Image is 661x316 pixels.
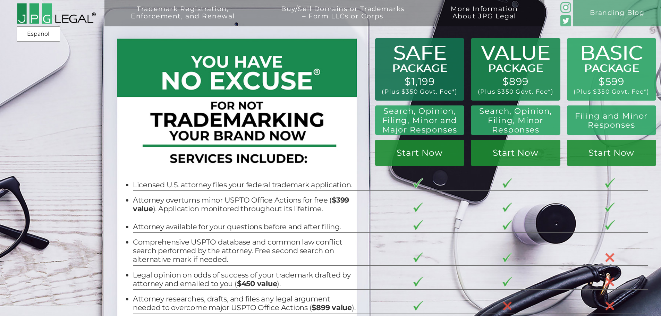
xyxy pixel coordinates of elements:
[133,271,356,288] li: Legal opinion on odds of success of your trademark drafted by attorney and emailed to you ( ).
[567,140,656,166] a: Start Now
[19,28,58,40] a: Español
[133,181,356,189] li: Licensed U.S. attorney files your federal trademark application.
[413,301,423,311] img: checkmark-border-3.png
[605,301,615,311] img: X-30-3.png
[560,15,571,26] img: Twitter_Social_Icon_Rounded_Square_Color-mid-green3-90.png
[431,6,538,32] a: More InformationAbout JPG Legal
[572,111,651,130] h2: Filing and Minor Responses
[133,196,356,213] li: Attorney overturns minor USPTO Office Actions for free ( ). Application monitored throughout its ...
[133,196,349,213] b: $399 value
[133,238,356,264] li: Comprehensive USPTO database and common law conflict search performed by the attorney. Free secon...
[502,301,512,311] img: X-30-3.png
[560,2,571,13] img: glyph-logo_May2016-green3-90.png
[502,178,512,188] img: checkmark-border-3.png
[502,203,512,212] img: checkmark-border-3.png
[413,253,423,262] img: checkmark-border-3.png
[605,203,615,212] img: checkmark-border-3.png
[375,140,464,166] a: Start Now
[413,178,423,188] img: checkmark-border-3.png
[605,220,615,230] img: checkmark-border-3.png
[413,277,423,287] img: checkmark-border-3.png
[471,140,560,166] a: Start Now
[502,277,512,287] img: checkmark-border-3.png
[133,295,356,312] li: Attorney researches, drafts, and files any legal argument needed to overcome major USPTO Office A...
[605,178,615,188] img: checkmark-border-3.png
[312,303,352,312] b: $899 value
[413,203,423,212] img: checkmark-border-3.png
[261,6,424,32] a: Buy/Sell Domains or Trademarks– Form LLCs or Corps
[605,277,615,287] img: X-30-3.png
[476,106,555,134] h2: Search, Opinion, Filing, Minor Responses
[17,3,96,24] img: 2016-logo-black-letters-3-r.png
[605,253,615,263] img: X-30-3.png
[502,253,512,262] img: checkmark-border-3.png
[413,220,423,230] img: checkmark-border-3.png
[133,223,356,231] li: Attorney available for your questions before and after filing.
[502,220,512,230] img: checkmark-border-3.png
[237,279,277,288] b: $450 value
[111,6,255,32] a: Trademark Registration,Enforcement, and Renewal
[379,106,460,134] h2: Search, Opinion, Filing, Minor and Major Responses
